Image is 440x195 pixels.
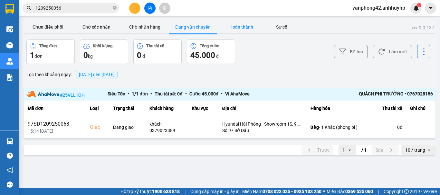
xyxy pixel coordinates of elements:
strong: CHUYỂN PHÁT NHANH VIP ANH HUY [40,5,88,26]
th: Ghi chú [406,101,435,116]
strong: 1900 633 818 [152,189,180,194]
span: message [7,182,13,188]
div: Giao [90,123,105,131]
strong: 0369 525 060 [345,189,373,194]
span: aim [162,6,167,10]
div: Siêu Tốc 1 / 1 đơn Thu tài xế: 0 đ Cước: 45.000 đ Ví AhaMove [108,90,351,98]
img: warehouse-icon [6,26,13,32]
span: | [378,188,379,195]
span: plus [133,6,137,10]
button: Tổng đơn1đơn [26,40,75,64]
span: 1 [418,3,420,7]
button: aim [159,3,170,14]
span: 1 [30,51,34,60]
span: Lọc theo khoảng ngày : [26,71,72,78]
div: Thu tài xế [146,44,164,48]
button: Khối lượng0kg [80,40,128,64]
img: warehouse-icon [6,138,13,145]
img: partner-logo [26,91,59,97]
th: Hàng hóa [307,101,371,116]
span: • [218,91,225,96]
div: QUÁCH PHI TRƯỜNG • 0767028156 [352,90,433,98]
div: 15:14 [DATE] [28,128,82,134]
span: Chuyển phát nhanh: [GEOGRAPHIC_DATA] - [GEOGRAPHIC_DATA] [36,28,92,50]
span: Miền Nam [242,188,321,195]
th: Địa chỉ [218,101,307,116]
span: • [125,91,132,96]
button: next page. current page 1 / 1 [372,145,399,155]
sup: 1 [417,3,421,7]
span: # 25VLL1OH [60,92,85,97]
div: Khối lượng [93,44,112,48]
div: 0379023389 [149,127,184,134]
img: solution-icon [6,74,13,81]
button: caret-down [425,3,436,14]
div: 1 [342,147,345,153]
button: file-add [144,3,156,14]
div: Tổng cước [200,44,219,48]
span: question-circle [7,153,13,159]
button: Thu tài xế0 đ [133,40,182,64]
button: Tổng cước45.000 đ [187,40,235,64]
button: Chưa điều phối [24,21,72,33]
span: close-circle [113,5,117,11]
th: Trạng thái [109,101,146,116]
span: caret-down [428,5,434,11]
button: previous page. current page 1 / 1 [301,145,333,155]
span: copyright [404,189,409,194]
button: Hoàn thành [217,21,265,33]
button: Chờ nhận hàng [120,21,169,33]
div: 97SD1209250063 [28,120,82,128]
img: warehouse-icon [6,58,13,65]
span: 0 [137,51,141,60]
button: Làm mới [373,45,412,58]
span: [DATE] đến [DATE] [76,71,118,78]
div: đơn [30,50,71,60]
span: close-circle [113,6,117,10]
span: • [148,91,155,96]
span: notification [7,167,13,173]
div: đ [190,50,232,60]
span: Miền Bắc [327,188,373,195]
div: 10 / trang [405,147,425,153]
strong: 0708 023 035 - 0935 103 250 [263,189,321,194]
span: 12/09/2025 đến 12/09/2025 [79,72,115,77]
button: Bộ lọc [334,45,368,58]
button: plus [129,3,140,14]
div: kg [83,50,125,60]
th: Khách hàng [146,101,188,116]
span: / 1 [361,146,367,154]
div: đ [137,50,178,60]
span: | [185,188,186,195]
img: logo [3,25,36,58]
span: file-add [148,6,152,10]
div: Đang giao [113,124,142,130]
span: ⚪️ [323,190,325,193]
img: warehouse-icon [6,42,13,49]
span: vanphong42.anhhuyhp [347,4,410,12]
span: 0 [83,51,88,60]
div: khách [149,121,184,127]
div: - 1 Khác (phong bì ) [311,124,367,130]
div: 0 đ [375,124,403,130]
div: Số 97 Sở Dầu [222,127,303,134]
div: Hyundai Hải Phòng - Showroom 1S, 9 10b, Đ. [PERSON_NAME], [GEOGRAPHIC_DATA], [GEOGRAPHIC_DATA], [... [222,121,303,127]
button: Sự cố [265,21,298,33]
img: logo-vxr [5,4,14,14]
span: search [27,6,31,10]
button: Chờ xác nhận [72,21,120,33]
span: Hỗ trợ kỹ thuật: [120,188,180,195]
svg: open [347,147,352,153]
span: 0 kg [311,125,319,130]
button: Đang vận chuyển [169,21,217,33]
svg: open [426,147,432,153]
input: Tìm tên, số ĐT hoặc mã đơn [35,4,111,12]
th: Mã đơn [24,101,86,116]
img: icon-new-feature [413,5,419,11]
div: Thu tài xế [375,104,403,112]
div: Tổng đơn [39,44,57,48]
span: 45.000 [190,51,215,60]
span: • [183,91,189,96]
th: Loại [86,101,109,116]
